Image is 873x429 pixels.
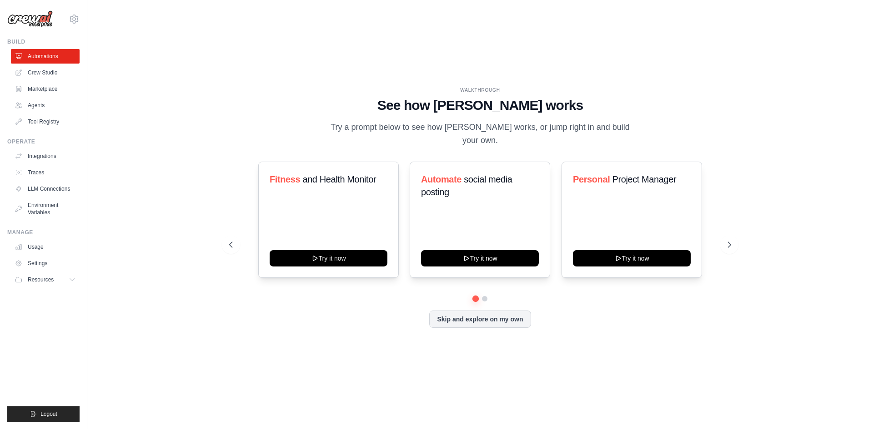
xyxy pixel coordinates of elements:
a: Traces [11,165,80,180]
button: Try it now [270,250,387,266]
a: Crew Studio [11,65,80,80]
div: Build [7,38,80,45]
a: Integrations [11,149,80,163]
a: LLM Connections [11,182,80,196]
span: social media posting [421,174,512,197]
span: Project Manager [612,174,676,184]
span: Personal [573,174,610,184]
a: Usage [11,240,80,254]
span: Fitness [270,174,300,184]
button: Try it now [573,250,691,266]
div: Operate [7,138,80,145]
a: Marketplace [11,82,80,96]
h1: See how [PERSON_NAME] works [229,97,731,113]
p: Try a prompt below to see how [PERSON_NAME] works, or jump right in and build your own. [327,121,633,148]
iframe: Chat Widget [828,385,873,429]
button: Try it now [421,250,539,266]
a: Agents [11,98,80,113]
img: Logo [7,10,53,28]
span: Resources [28,276,54,283]
a: Automations [11,49,80,64]
a: Tool Registry [11,114,80,129]
span: Logout [40,410,57,418]
button: Resources [11,272,80,287]
div: WALKTHROUGH [229,87,731,94]
span: and Health Monitor [302,174,376,184]
div: Manage [7,229,80,236]
span: Automate [421,174,462,184]
a: Environment Variables [11,198,80,220]
a: Settings [11,256,80,271]
button: Skip and explore on my own [429,311,531,328]
button: Logout [7,406,80,422]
